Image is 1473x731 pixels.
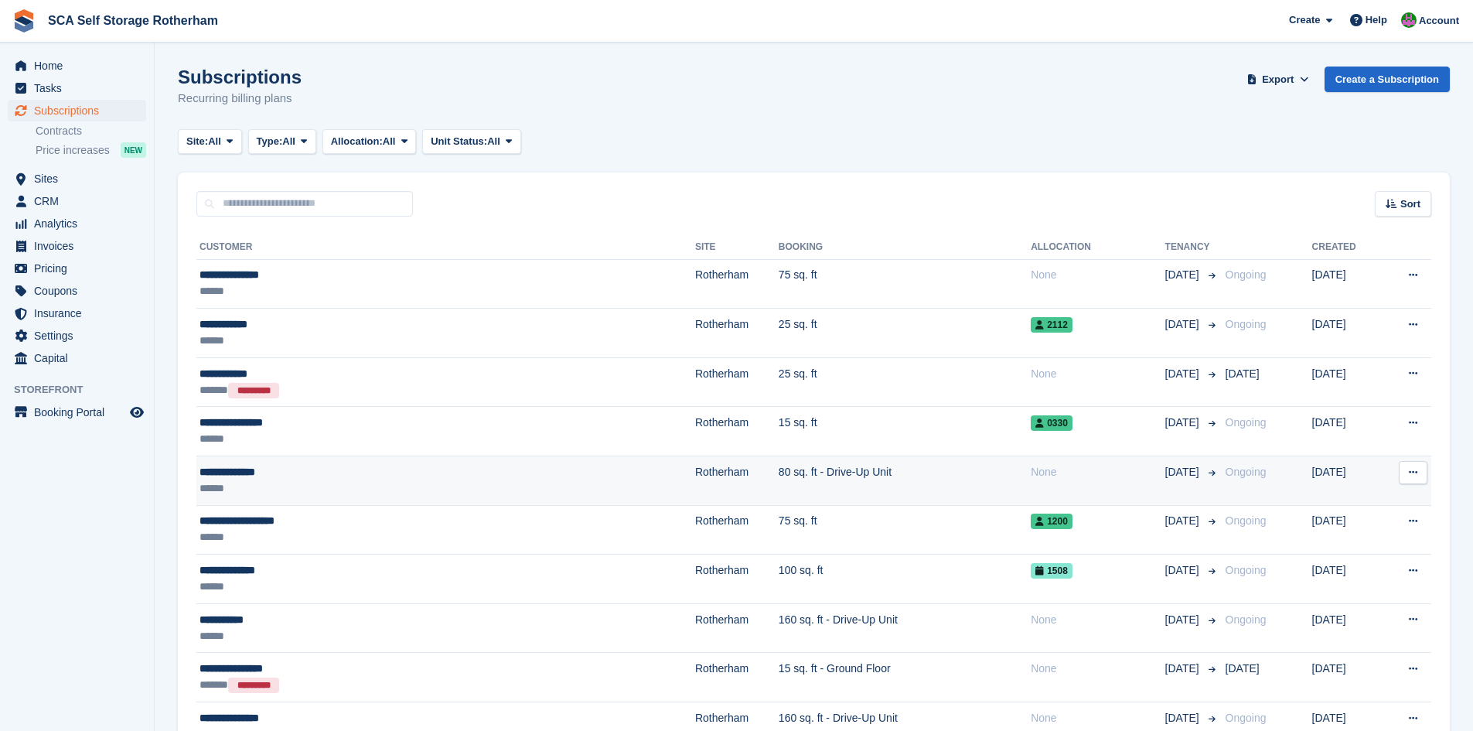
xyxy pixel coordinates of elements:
[779,309,1031,358] td: 25 sq. ft
[1312,309,1381,358] td: [DATE]
[695,653,779,702] td: Rotherham
[1165,612,1202,628] span: [DATE]
[779,407,1031,456] td: 15 sq. ft
[1226,318,1267,330] span: Ongoing
[1226,416,1267,429] span: Ongoing
[695,309,779,358] td: Rotherham
[1226,367,1260,380] span: [DATE]
[1031,514,1072,529] span: 1200
[1165,661,1202,677] span: [DATE]
[121,142,146,158] div: NEW
[1419,13,1459,29] span: Account
[8,347,146,369] a: menu
[34,347,127,369] span: Capital
[779,235,1031,260] th: Booking
[8,100,146,121] a: menu
[8,55,146,77] a: menu
[1031,612,1164,628] div: None
[487,134,500,149] span: All
[1262,72,1294,87] span: Export
[1289,12,1320,28] span: Create
[1226,613,1267,626] span: Ongoing
[1165,464,1202,480] span: [DATE]
[695,235,779,260] th: Site
[34,190,127,212] span: CRM
[1226,268,1267,281] span: Ongoing
[1031,464,1164,480] div: None
[34,168,127,190] span: Sites
[695,555,779,604] td: Rotherham
[1226,514,1267,527] span: Ongoing
[1226,564,1267,576] span: Ongoing
[8,168,146,190] a: menu
[1312,505,1381,555] td: [DATE]
[128,403,146,422] a: Preview store
[34,258,127,279] span: Pricing
[1226,712,1267,724] span: Ongoing
[282,134,295,149] span: All
[1366,12,1387,28] span: Help
[34,100,127,121] span: Subscriptions
[8,213,146,234] a: menu
[779,357,1031,407] td: 25 sq. ft
[1401,12,1417,28] img: Sarah Race
[695,259,779,309] td: Rotherham
[695,456,779,506] td: Rotherham
[34,55,127,77] span: Home
[34,235,127,257] span: Invoices
[331,134,383,149] span: Allocation:
[1165,562,1202,579] span: [DATE]
[36,143,110,158] span: Price increases
[1165,316,1202,333] span: [DATE]
[196,235,695,260] th: Customer
[1031,563,1072,579] span: 1508
[208,134,221,149] span: All
[1400,196,1420,212] span: Sort
[1312,555,1381,604] td: [DATE]
[779,456,1031,506] td: 80 sq. ft - Drive-Up Unit
[695,357,779,407] td: Rotherham
[36,142,146,159] a: Price increases NEW
[34,302,127,324] span: Insurance
[1312,357,1381,407] td: [DATE]
[1031,235,1164,260] th: Allocation
[34,280,127,302] span: Coupons
[1165,415,1202,431] span: [DATE]
[12,9,36,32] img: stora-icon-8386f47178a22dfd0bd8f6a31ec36ba5ce8667c1dd55bd0f319d3a0aa187defe.svg
[779,505,1031,555] td: 75 sq. ft
[1031,710,1164,726] div: None
[34,213,127,234] span: Analytics
[1312,456,1381,506] td: [DATE]
[42,8,224,33] a: SCA Self Storage Rotherham
[422,129,520,155] button: Unit Status: All
[431,134,487,149] span: Unit Status:
[36,124,146,138] a: Contracts
[8,302,146,324] a: menu
[34,77,127,99] span: Tasks
[14,382,154,398] span: Storefront
[178,129,242,155] button: Site: All
[1244,67,1312,92] button: Export
[34,325,127,347] span: Settings
[248,129,316,155] button: Type: All
[1165,267,1202,283] span: [DATE]
[779,603,1031,653] td: 160 sq. ft - Drive-Up Unit
[1312,259,1381,309] td: [DATE]
[1312,407,1381,456] td: [DATE]
[1312,603,1381,653] td: [DATE]
[1031,661,1164,677] div: None
[8,280,146,302] a: menu
[1226,662,1260,675] span: [DATE]
[779,555,1031,604] td: 100 sq. ft
[34,401,127,423] span: Booking Portal
[186,134,208,149] span: Site:
[257,134,283,149] span: Type:
[322,129,417,155] button: Allocation: All
[1165,366,1202,382] span: [DATE]
[8,258,146,279] a: menu
[779,653,1031,702] td: 15 sq. ft - Ground Floor
[1312,235,1381,260] th: Created
[1031,366,1164,382] div: None
[1031,317,1072,333] span: 2112
[383,134,396,149] span: All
